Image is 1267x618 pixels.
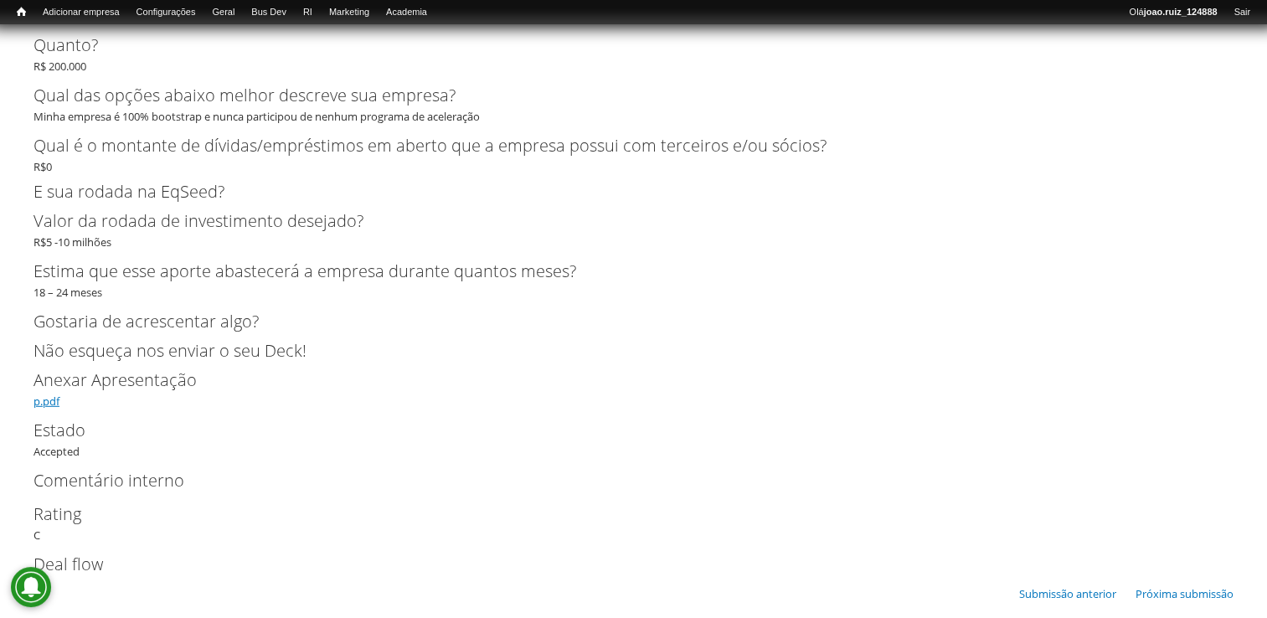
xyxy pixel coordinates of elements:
label: Quanto? [33,33,1206,58]
label: Valor da rodada de investimento desejado? [33,209,1206,234]
a: Academia [378,4,435,21]
a: Geral [203,4,243,21]
div: R$ 200.000 [33,33,1234,75]
label: Rating [33,502,1206,527]
div: 18 – 24 meses [33,259,1234,301]
label: Qual é o montante de dívidas/empréstimos em aberto que a empresa possui com terceiros e/ou sócios? [33,133,1206,158]
a: p.pdf [33,394,59,409]
label: Gostaria de acrescentar algo? [33,309,1206,334]
div: Accepted [33,418,1234,460]
a: Início [8,4,34,20]
strong: joao.ruiz_124888 [1144,7,1218,17]
h2: E sua rodada na EqSeed? [33,183,1234,200]
a: Adicionar empresa [34,4,128,21]
div: R$0 [33,133,1234,175]
h2: Não esqueça nos enviar o seu Deck! [33,342,1234,359]
a: Configurações [128,4,204,21]
a: Olájoao.ruiz_124888 [1120,4,1225,21]
label: Comentário interno [33,468,1206,493]
a: Sair [1225,4,1259,21]
div: R$5 -10 milhões [33,209,1234,250]
div: C [33,502,1234,543]
a: Submissão anterior [1019,586,1116,601]
label: Estado [33,418,1206,443]
label: Anexar Apresentação [33,368,1206,393]
label: Deal flow [33,552,1206,577]
span: Início [17,6,26,18]
label: Qual das opções abaixo melhor descreve sua empresa? [33,83,1206,108]
a: RI [295,4,321,21]
label: Estima que esse aporte abastecerá a empresa durante quantos meses? [33,259,1206,284]
div: Minha empresa é 100% bootstrap e nunca participou de nenhum programa de aceleração [33,83,1234,125]
a: Bus Dev [243,4,295,21]
a: Próxima submissão [1136,586,1234,601]
a: Marketing [321,4,378,21]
